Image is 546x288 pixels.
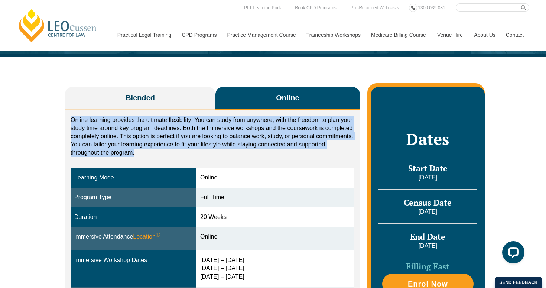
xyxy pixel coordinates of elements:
span: 1300 039 031 [418,5,445,10]
div: Online [200,174,351,182]
span: Enrol Now [408,280,448,288]
span: Online [276,93,299,103]
p: Online learning provides the ultimate flexibility: You can study from anywhere, with the freedom ... [71,116,354,157]
div: Full Time [200,193,351,202]
a: Practice Management Course [222,19,301,51]
span: Filling Fast [406,261,449,272]
a: 1300 039 031 [416,4,447,12]
div: Immersive Workshop Dates [74,256,193,265]
sup: ⓘ [156,232,160,237]
div: Online [200,233,351,241]
div: Duration [74,213,193,221]
a: Contact [500,19,529,51]
a: Pre-Recorded Webcasts [349,4,401,12]
a: Book CPD Programs [293,4,338,12]
a: Practical Legal Training [112,19,176,51]
a: CPD Programs [176,19,221,51]
div: 20 Weeks [200,213,351,221]
div: [DATE] – [DATE] [DATE] – [DATE] [DATE] – [DATE] [200,256,351,282]
span: Census Date [404,197,452,208]
div: Learning Mode [74,174,193,182]
span: End Date [410,231,445,242]
span: Location [133,233,160,241]
p: [DATE] [378,208,477,216]
p: [DATE] [378,242,477,250]
span: Start Date [408,163,448,174]
a: Venue Hire [432,19,468,51]
a: Traineeship Workshops [301,19,365,51]
p: [DATE] [378,174,477,182]
div: Program Type [74,193,193,202]
iframe: LiveChat chat widget [496,238,527,269]
a: PLT Learning Portal [242,4,285,12]
div: Immersive Attendance [74,233,193,241]
a: [PERSON_NAME] Centre for Law [17,8,99,43]
h2: Dates [378,130,477,148]
span: Blended [126,93,155,103]
a: Medicare Billing Course [365,19,432,51]
a: About Us [468,19,500,51]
